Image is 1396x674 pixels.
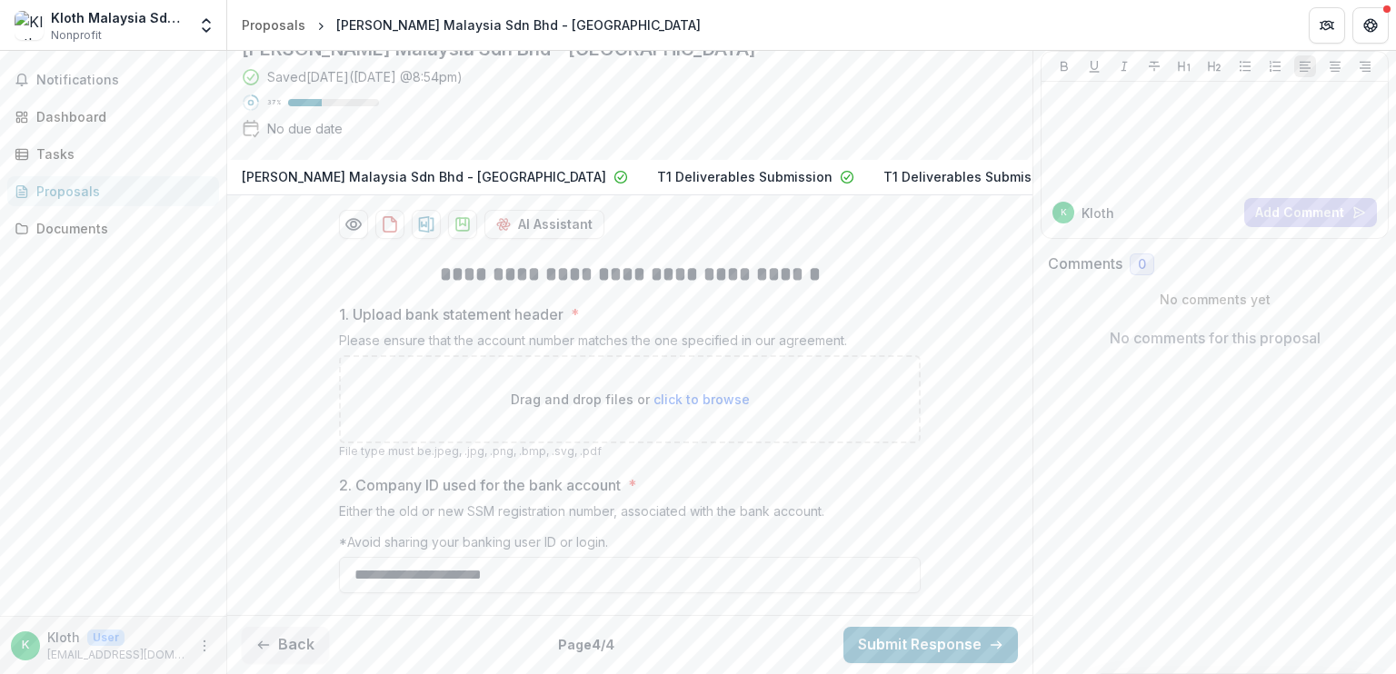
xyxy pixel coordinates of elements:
[87,629,125,646] p: User
[1234,55,1256,77] button: Bullet List
[234,12,313,38] a: Proposals
[15,11,44,40] img: Kloth Malaysia Sdn Bhd
[339,443,921,460] p: File type must be .jpeg, .jpg, .png, .bmp, .svg, .pdf
[36,182,204,201] div: Proposals
[242,15,305,35] div: Proposals
[7,139,219,169] a: Tasks
[234,12,708,38] nav: breadcrumb
[7,102,219,132] a: Dashboard
[1053,55,1075,77] button: Bold
[1173,55,1195,77] button: Heading 1
[339,303,563,325] p: 1. Upload bank statement header
[1352,7,1389,44] button: Get Help
[484,210,604,239] button: AI Assistant
[36,107,204,126] div: Dashboard
[22,639,29,651] div: Kloth
[47,628,80,647] p: Kloth
[1061,208,1067,217] div: Kloth
[1294,55,1316,77] button: Align Left
[1143,55,1165,77] button: Strike
[843,627,1018,663] button: Submit Response
[336,15,701,35] div: [PERSON_NAME] Malaysia Sdn Bhd - [GEOGRAPHIC_DATA]
[36,219,204,238] div: Documents
[7,65,219,94] button: Notifications
[36,73,212,88] span: Notifications
[1324,55,1346,77] button: Align Center
[194,7,219,44] button: Open entity switcher
[51,8,186,27] div: Kloth Malaysia Sdn Bhd
[1048,290,1381,309] p: No comments yet
[1138,257,1146,273] span: 0
[1354,55,1376,77] button: Align Right
[339,332,921,355] div: Please ensure that the account number matches the one specified in our agreement.
[883,167,1059,186] p: T1 Deliverables Submission
[1264,55,1286,77] button: Ordered List
[1083,55,1105,77] button: Underline
[339,474,621,496] p: 2. Company ID used for the bank account
[7,213,219,243] a: Documents
[1113,55,1135,77] button: Italicize
[194,635,215,657] button: More
[36,144,204,164] div: Tasks
[267,119,343,138] div: No due date
[1048,255,1122,273] h2: Comments
[412,210,441,239] button: download-proposal
[267,96,281,109] p: 37 %
[51,27,102,44] span: Nonprofit
[339,210,368,239] button: Preview 419336fc-d98b-4c66-8419-1ec167e6dd54-3.pdf
[7,176,219,206] a: Proposals
[653,392,750,407] span: click to browse
[242,627,329,663] button: Back
[448,210,477,239] button: download-proposal
[339,503,921,557] div: Either the old or new SSM registration number, associated with the bank account. *Avoid sharing y...
[242,167,606,186] p: [PERSON_NAME] Malaysia Sdn Bhd - [GEOGRAPHIC_DATA]
[657,167,833,186] p: T1 Deliverables Submission
[375,210,404,239] button: download-proposal
[511,390,750,409] p: Drag and drop files or
[1244,198,1377,227] button: Add Comment
[1203,55,1225,77] button: Heading 2
[1309,7,1345,44] button: Partners
[47,647,186,663] p: [EMAIL_ADDRESS][DOMAIN_NAME]
[1082,203,1114,223] p: Kloth
[1110,327,1321,349] p: No comments for this proposal
[558,635,614,654] p: Page 4 / 4
[267,67,463,86] div: Saved [DATE] ( [DATE] @ 8:54pm )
